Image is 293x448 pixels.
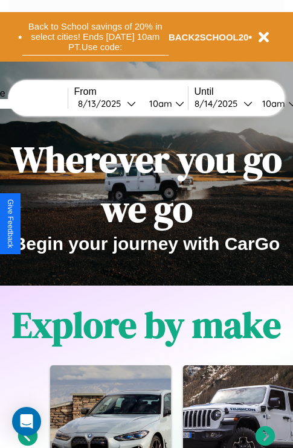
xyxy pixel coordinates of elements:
[12,407,41,436] div: Open Intercom Messenger
[195,98,243,109] div: 8 / 14 / 2025
[74,97,140,110] button: 8/13/2025
[78,98,127,109] div: 8 / 13 / 2025
[12,300,281,350] h1: Explore by make
[6,199,14,248] div: Give Feedback
[140,97,188,110] button: 10am
[74,86,188,97] label: From
[143,98,175,109] div: 10am
[22,18,169,56] button: Back to School savings of 20% in select cities! Ends [DATE] 10am PT.Use code:
[256,98,288,109] div: 10am
[169,32,249,42] b: BACK2SCHOOL20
